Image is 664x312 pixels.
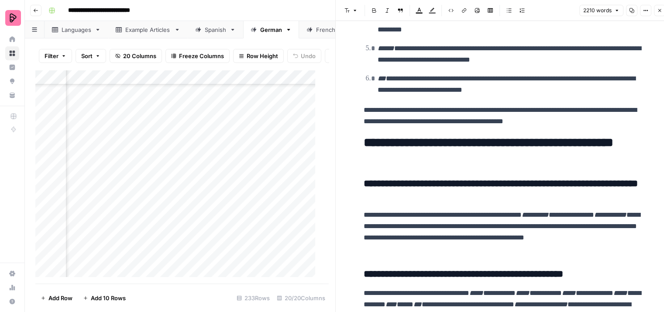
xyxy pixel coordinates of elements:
a: Insights [5,60,19,74]
a: Spanish [188,21,243,38]
a: Opportunities [5,74,19,88]
button: Filter [39,49,72,63]
div: Languages [62,25,91,34]
div: 20/20 Columns [273,291,329,305]
span: Freeze Columns [179,52,224,60]
button: Row Height [233,49,284,63]
button: Add 10 Rows [78,291,131,305]
a: Your Data [5,88,19,102]
button: Help + Support [5,295,19,309]
button: Freeze Columns [165,49,230,63]
span: Add 10 Rows [91,294,126,302]
button: Undo [287,49,321,63]
span: Filter [45,52,58,60]
img: Preply Logo [5,10,21,26]
span: Row Height [247,52,278,60]
div: Spanish [205,25,226,34]
button: 20 Columns [110,49,162,63]
span: Undo [301,52,316,60]
a: Browse [5,46,19,60]
span: 20 Columns [123,52,156,60]
a: Languages [45,21,108,38]
a: Settings [5,267,19,281]
a: Example Articles [108,21,188,38]
a: French [299,21,353,38]
button: Add Row [35,291,78,305]
span: Sort [81,52,93,60]
div: German [260,25,282,34]
div: French [316,25,336,34]
button: 2210 words [579,5,623,16]
div: Example Articles [125,25,171,34]
div: 233 Rows [233,291,273,305]
a: Home [5,32,19,46]
a: Usage [5,281,19,295]
button: Workspace: Preply [5,7,19,29]
span: 2210 words [583,7,612,14]
button: Sort [76,49,106,63]
span: Add Row [48,294,72,302]
a: German [243,21,299,38]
